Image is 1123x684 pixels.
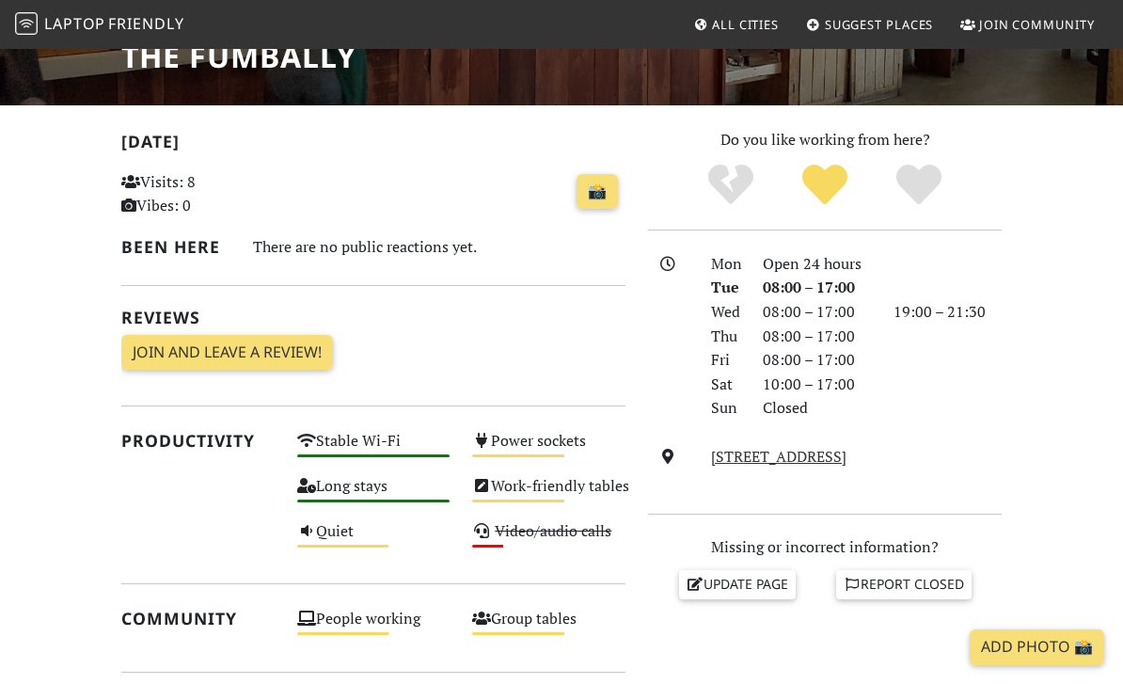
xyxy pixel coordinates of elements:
[44,13,105,34] span: Laptop
[751,348,882,373] div: 08:00 – 17:00
[684,162,778,209] div: No
[121,39,356,74] h1: The Fumbally
[461,472,637,517] div: Work-friendly tables
[700,373,752,397] div: Sat
[121,132,625,159] h2: [DATE]
[648,128,1002,152] p: Do you like working from here?
[953,8,1102,41] a: Join Community
[15,8,184,41] a: LaptopFriendly LaptopFriendly
[108,13,183,34] span: Friendly
[700,300,752,325] div: Wed
[825,16,934,33] span: Suggest Places
[836,570,972,598] a: Report closed
[700,348,752,373] div: Fri
[253,233,625,261] div: There are no public reactions yet.
[286,605,462,650] div: People working
[495,520,611,541] s: Video/audio calls
[700,325,752,349] div: Thu
[121,609,275,628] h2: Community
[799,8,941,41] a: Suggest Places
[778,162,872,209] div: Yes
[686,8,786,41] a: All Cities
[712,16,779,33] span: All Cities
[979,16,1095,33] span: Join Community
[15,12,38,35] img: LaptopFriendly
[751,373,882,397] div: 10:00 – 17:00
[648,535,1002,560] p: Missing or incorrect information?
[286,517,462,563] div: Quiet
[121,335,333,371] a: Join and leave a review!
[711,446,846,467] a: [STREET_ADDRESS]
[461,427,637,472] div: Power sockets
[679,570,796,598] a: Update page
[872,162,966,209] div: Definitely!
[121,308,625,327] h2: Reviews
[751,276,882,300] div: 08:00 – 17:00
[121,431,275,451] h2: Productivity
[751,396,882,421] div: Closed
[577,174,618,210] a: 📸
[751,252,882,277] div: Open 24 hours
[461,605,637,650] div: Group tables
[700,276,752,300] div: Tue
[882,300,1013,325] div: 19:00 – 21:30
[286,427,462,472] div: Stable Wi-Fi
[751,325,882,349] div: 08:00 – 17:00
[700,396,752,421] div: Sun
[121,237,230,257] h2: Been here
[700,252,752,277] div: Mon
[286,472,462,517] div: Long stays
[751,300,882,325] div: 08:00 – 17:00
[121,170,275,218] p: Visits: 8 Vibes: 0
